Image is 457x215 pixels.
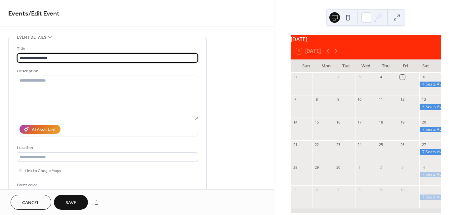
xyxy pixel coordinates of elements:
[416,59,436,73] div: Sat
[28,7,60,20] span: / Edit Event
[336,75,341,80] div: 2
[419,195,441,200] div: 7 Seats Available
[22,199,40,206] span: Cancel
[379,142,384,147] div: 25
[314,142,319,147] div: 22
[400,142,405,147] div: 26
[357,165,362,170] div: 1
[293,97,298,102] div: 7
[357,187,362,192] div: 8
[421,97,426,102] div: 13
[11,195,51,210] button: Cancel
[17,34,46,41] span: Event details
[336,165,341,170] div: 30
[314,165,319,170] div: 29
[314,120,319,125] div: 15
[419,82,441,87] div: 4 Seats Available
[400,75,405,80] div: 5
[314,187,319,192] div: 6
[17,182,66,189] div: Event color
[291,35,441,43] div: [DATE]
[293,120,298,125] div: 14
[32,126,56,133] div: AI Assistant
[17,45,197,52] div: Title
[296,59,316,73] div: Sun
[379,120,384,125] div: 18
[395,59,415,73] div: Fri
[421,75,426,80] div: 6
[419,149,441,155] div: 7 Seats Available
[357,75,362,80] div: 3
[293,187,298,192] div: 5
[54,195,88,210] button: Save
[314,75,319,80] div: 1
[65,199,76,206] span: Save
[379,165,384,170] div: 2
[379,187,384,192] div: 9
[8,7,28,20] a: Events
[17,144,197,151] div: Location
[421,142,426,147] div: 27
[293,165,298,170] div: 28
[17,68,197,75] div: Description
[419,104,441,110] div: 3 Seats Available
[316,59,336,73] div: Mon
[400,165,405,170] div: 3
[419,127,441,132] div: 7 Seats Available
[421,120,426,125] div: 20
[400,120,405,125] div: 19
[336,142,341,147] div: 23
[25,167,61,174] span: Link to Google Maps
[357,142,362,147] div: 24
[336,187,341,192] div: 7
[293,75,298,80] div: 31
[379,97,384,102] div: 11
[376,59,395,73] div: Thu
[419,172,441,177] div: 7 Seats Available
[356,59,376,73] div: Wed
[336,120,341,125] div: 16
[400,187,405,192] div: 10
[314,97,319,102] div: 8
[357,97,362,102] div: 10
[293,142,298,147] div: 21
[421,165,426,170] div: 4
[20,125,61,134] button: AI Assistant
[336,59,356,73] div: Tue
[336,97,341,102] div: 9
[421,187,426,192] div: 11
[379,75,384,80] div: 4
[400,97,405,102] div: 12
[357,120,362,125] div: 17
